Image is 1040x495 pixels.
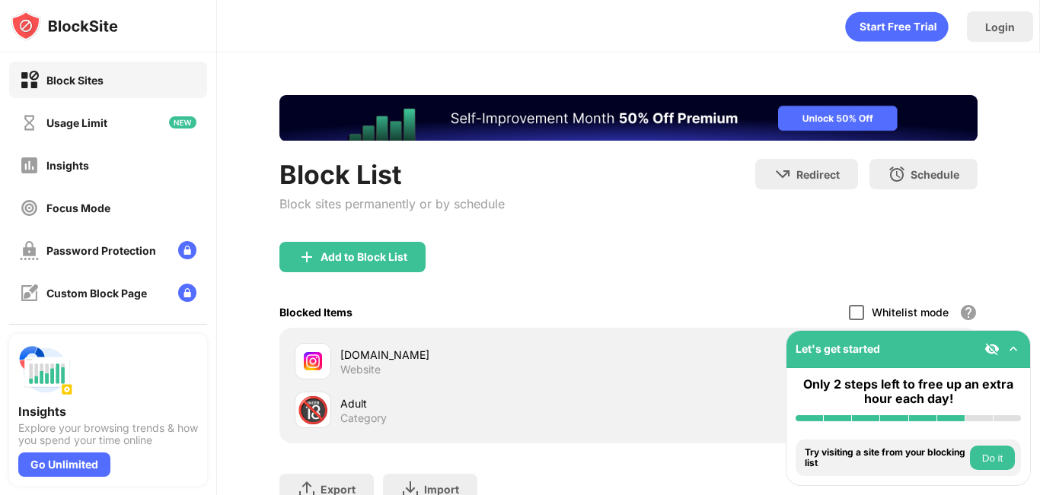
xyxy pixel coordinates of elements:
[20,198,39,217] img: focus-off.svg
[340,347,629,363] div: [DOMAIN_NAME]
[18,404,198,419] div: Insights
[805,447,966,469] div: Try visiting a site from your blocking list
[178,284,196,302] img: lock-menu.svg
[984,341,1000,357] img: eye-not-visible.svg
[340,363,381,376] div: Website
[20,156,39,175] img: insights-off.svg
[20,241,39,260] img: password-protection-off.svg
[279,95,978,141] iframe: Banner
[1006,341,1021,357] img: omni-setup-toggle.svg
[18,452,110,477] div: Go Unlimited
[279,159,505,190] div: Block List
[796,377,1021,406] div: Only 2 steps left to free up an extra hour each day!
[321,251,407,263] div: Add to Block List
[340,395,629,411] div: Adult
[796,168,840,181] div: Redirect
[279,196,505,211] div: Block sites permanently or by schedule
[872,306,949,319] div: Whitelist mode
[970,446,1015,470] button: Do it
[297,395,329,426] div: 🔞
[796,342,880,355] div: Let's get started
[985,21,1015,33] div: Login
[46,287,147,300] div: Custom Block Page
[46,244,156,257] div: Password Protection
[46,159,89,172] div: Insights
[279,306,353,319] div: Blocked Items
[18,343,73,398] img: push-insights.svg
[46,116,107,129] div: Usage Limit
[911,168,959,181] div: Schedule
[340,411,387,425] div: Category
[18,422,198,446] div: Explore your browsing trends & how you spend your time online
[304,352,322,370] img: favicons
[20,113,39,132] img: time-usage-off.svg
[20,284,39,303] img: customize-block-page-off.svg
[46,74,104,87] div: Block Sites
[845,11,949,42] div: animation
[20,71,39,90] img: block-on.svg
[11,11,118,41] img: logo-blocksite.svg
[169,116,196,129] img: new-icon.svg
[46,201,110,214] div: Focus Mode
[178,241,196,259] img: lock-menu.svg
